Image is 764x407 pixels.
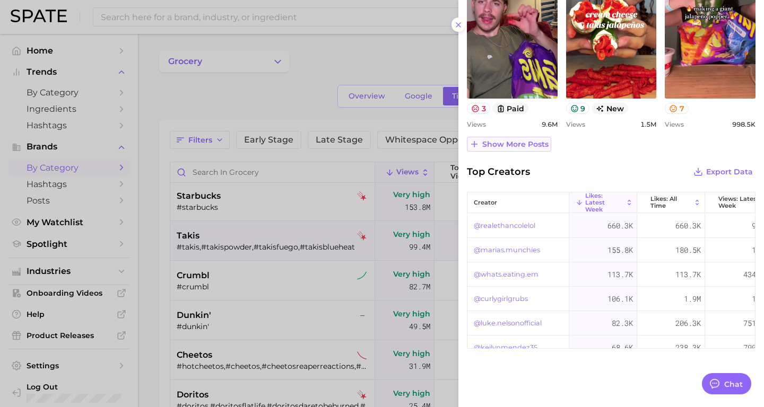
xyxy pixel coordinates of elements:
[607,293,633,305] span: 106.1k
[474,317,542,330] a: @luke.nelsonofficial
[650,196,691,209] span: Likes: All Time
[585,192,623,213] span: Likes: Latest Week
[691,164,756,179] button: Export Data
[675,341,701,354] span: 238.3k
[482,140,549,149] span: Show more posts
[467,137,551,152] button: Show more posts
[675,268,701,281] span: 113.7k
[492,103,529,114] button: paid
[612,341,633,354] span: 68.6k
[718,196,759,209] span: Views: Latest Week
[607,268,633,281] span: 113.7k
[474,244,540,256] a: @marias.munchies
[566,103,590,114] button: 9
[732,120,756,128] span: 998.5k
[684,293,701,305] span: 1.9m
[665,120,684,128] span: Views
[474,199,497,206] span: creator
[607,244,633,256] span: 155.8k
[675,244,701,256] span: 180.5k
[474,268,539,281] a: @whats.eating.em
[467,120,486,128] span: Views
[592,103,628,114] span: new
[637,192,705,213] button: Likes: All Time
[566,120,585,128] span: Views
[612,317,633,330] span: 82.3k
[706,167,753,176] span: Export Data
[542,120,558,128] span: 9.6m
[675,317,701,330] span: 206.3k
[474,293,528,305] a: @curlygirlgrubs
[569,192,637,213] button: Likes: Latest Week
[474,341,537,354] a: @keilynmendez35
[607,219,633,232] span: 660.3k
[467,164,530,179] span: Top Creators
[467,103,490,114] button: 3
[474,219,535,232] a: @realethancolelol
[665,103,689,114] button: 7
[640,120,656,128] span: 1.5m
[675,219,701,232] span: 660.3k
